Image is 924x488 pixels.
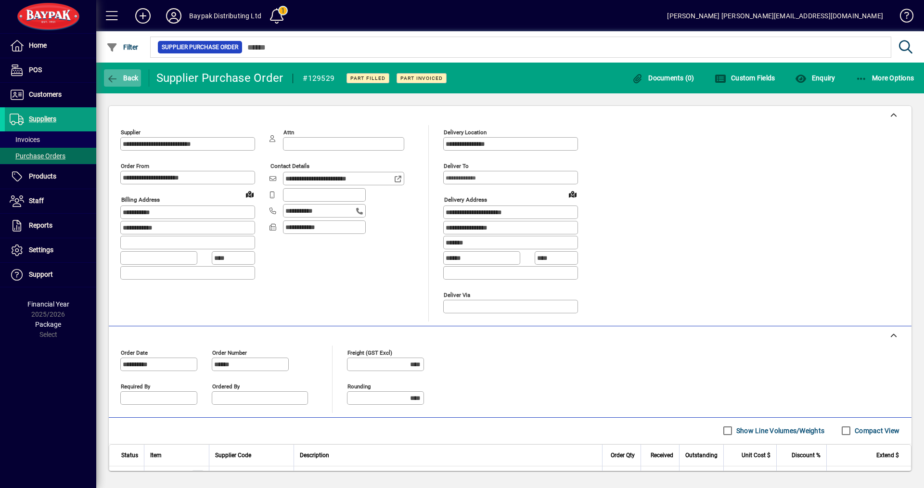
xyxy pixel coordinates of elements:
[121,450,138,461] span: Status
[29,66,42,74] span: POS
[104,69,141,87] button: Back
[5,165,96,189] a: Products
[723,466,776,486] td: 1738.3800
[853,426,899,436] label: Compact View
[121,349,148,356] mat-label: Order date
[242,186,257,202] a: View on map
[121,163,149,169] mat-label: Order from
[106,74,139,82] span: Back
[629,69,697,87] button: Documents (0)
[106,43,139,51] span: Filter
[712,69,778,87] button: Custom Fields
[121,129,141,136] mat-label: Supplier
[5,238,96,262] a: Settings
[96,69,149,87] app-page-header-button: Back
[734,426,824,436] label: Show Line Volumes/Weights
[776,466,826,486] td: 0.00
[632,74,694,82] span: Documents (0)
[876,450,899,461] span: Extend $
[5,58,96,82] a: POS
[215,450,251,461] span: Supplier Code
[444,291,470,298] mat-label: Deliver via
[303,71,334,86] div: #129529
[651,450,673,461] span: Received
[128,7,158,25] button: Add
[444,163,469,169] mat-label: Deliver To
[641,466,679,486] td: 4.9600
[715,74,775,82] span: Custom Fields
[5,34,96,58] a: Home
[150,450,162,461] span: Item
[565,186,580,202] a: View on map
[29,197,44,205] span: Staff
[5,83,96,107] a: Customers
[121,383,150,389] mat-label: Required by
[795,74,835,82] span: Enquiry
[189,8,261,24] div: Baypak Distributing Ltd
[347,349,392,356] mat-label: Freight (GST excl)
[444,129,487,136] mat-label: Delivery Location
[162,42,238,52] span: Supplier Purchase Order
[5,263,96,287] a: Support
[300,450,329,461] span: Description
[350,75,385,81] span: Part Filled
[283,129,294,136] mat-label: Attn
[158,7,189,25] button: Profile
[400,75,443,81] span: Part Invoiced
[212,383,240,389] mat-label: Ordered by
[29,221,52,229] span: Reports
[853,69,917,87] button: More Options
[667,8,883,24] div: [PERSON_NAME] [PERSON_NAME][EMAIL_ADDRESS][DOMAIN_NAME]
[104,39,141,56] button: Filter
[29,41,47,49] span: Home
[29,90,62,98] span: Customers
[611,450,635,461] span: Order Qty
[742,450,770,461] span: Unit Cost $
[5,214,96,238] a: Reports
[792,450,821,461] span: Discount %
[685,450,718,461] span: Outstanding
[212,349,247,356] mat-label: Order number
[209,466,294,486] td: LO1003
[5,131,96,148] a: Invoices
[856,74,914,82] span: More Options
[27,300,69,308] span: Financial Year
[35,321,61,328] span: Package
[826,466,911,486] td: 8900.51
[29,270,53,278] span: Support
[5,148,96,164] a: Purchase Orders
[602,466,641,486] td: 5.1200
[347,383,371,389] mat-label: Rounding
[893,2,912,33] a: Knowledge Base
[679,466,723,486] td: 0.1600
[5,189,96,213] a: Staff
[156,70,283,86] div: Supplier Purchase Order
[793,69,837,87] button: Enquiry
[29,246,53,254] span: Settings
[29,115,56,123] span: Suppliers
[10,136,40,143] span: Invoices
[10,152,65,160] span: Purchase Orders
[29,172,56,180] span: Products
